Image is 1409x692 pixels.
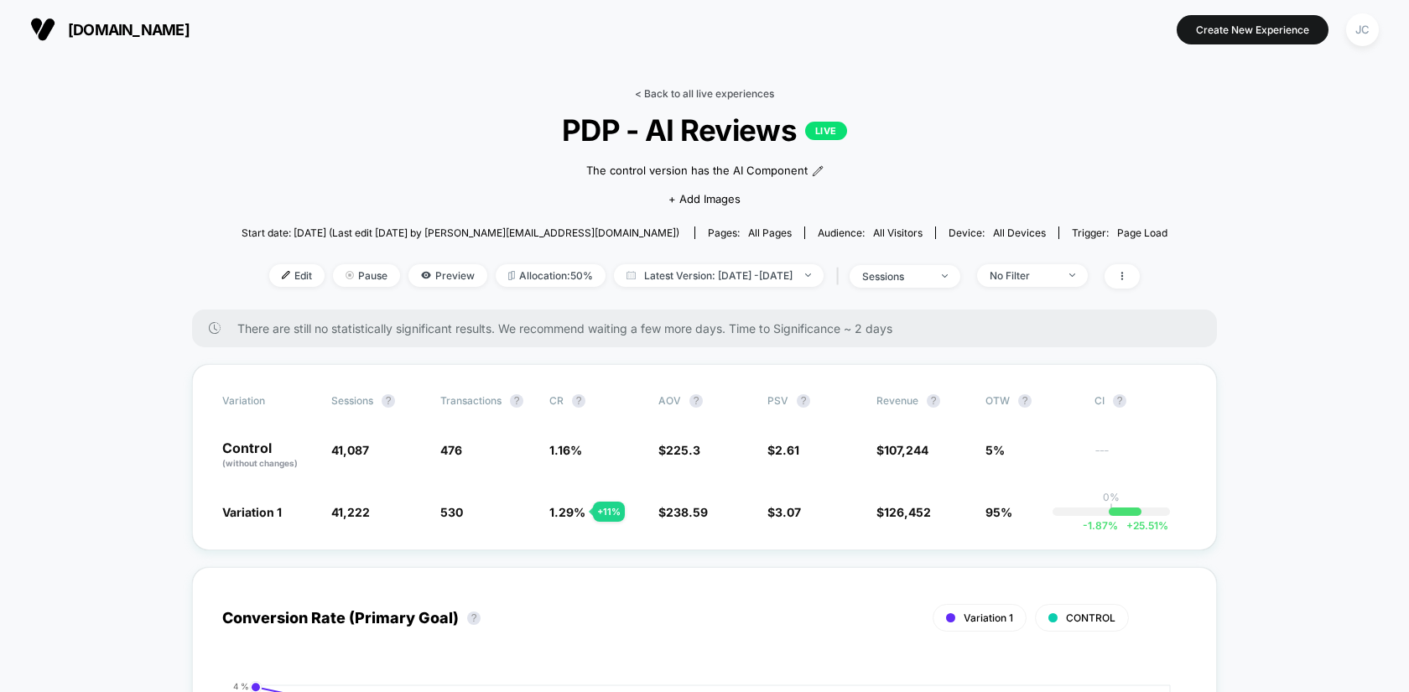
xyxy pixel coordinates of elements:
[496,264,606,287] span: Allocation: 50%
[818,226,923,239] div: Audience:
[25,16,195,43] button: [DOMAIN_NAME]
[876,443,928,457] span: $
[549,394,564,407] span: CR
[586,163,808,180] span: The control version has the AI Component
[797,394,810,408] button: ?
[668,192,741,206] span: + Add Images
[331,443,369,457] span: 41,087
[382,394,395,408] button: ?
[1341,13,1384,47] button: JC
[1113,394,1126,408] button: ?
[1018,394,1032,408] button: ?
[658,505,708,519] span: $
[876,394,918,407] span: Revenue
[593,502,625,522] div: + 11 %
[269,264,325,287] span: Edit
[408,264,487,287] span: Preview
[993,226,1046,239] span: all devices
[549,505,585,519] span: 1.29 %
[1094,445,1187,470] span: ---
[1094,394,1187,408] span: CI
[1103,491,1120,503] p: 0%
[233,680,249,690] tspan: 4 %
[333,264,400,287] span: Pause
[767,505,801,519] span: $
[873,226,923,239] span: All Visitors
[440,443,462,457] span: 476
[927,394,940,408] button: ?
[935,226,1058,239] span: Device:
[331,505,370,519] span: 41,222
[767,443,799,457] span: $
[658,443,700,457] span: $
[964,611,1013,624] span: Variation 1
[1083,519,1118,532] span: -1.87 %
[222,394,315,408] span: Variation
[884,443,928,457] span: 107,244
[767,394,788,407] span: PSV
[832,264,850,289] span: |
[1346,13,1379,46] div: JC
[331,394,373,407] span: Sessions
[614,264,824,287] span: Latest Version: [DATE] - [DATE]
[1117,226,1167,239] span: Page Load
[346,271,354,279] img: end
[689,394,703,408] button: ?
[884,505,931,519] span: 126,452
[242,226,679,239] span: Start date: [DATE] (Last edit [DATE] by [PERSON_NAME][EMAIL_ADDRESS][DOMAIN_NAME])
[775,443,799,457] span: 2.61
[805,273,811,277] img: end
[237,321,1183,336] span: There are still no statistically significant results. We recommend waiting a few more days . Time...
[440,394,502,407] span: Transactions
[658,394,681,407] span: AOV
[635,87,774,100] a: < Back to all live experiences
[666,443,700,457] span: 225.3
[942,274,948,278] img: end
[440,505,463,519] span: 530
[805,122,847,140] p: LIVE
[775,505,801,519] span: 3.07
[30,17,55,42] img: Visually logo
[1072,226,1167,239] div: Trigger:
[708,226,792,239] div: Pages:
[985,443,1005,457] span: 5%
[1066,611,1115,624] span: CONTROL
[666,505,708,519] span: 238.59
[1118,519,1168,532] span: 25.51 %
[876,505,931,519] span: $
[1126,519,1133,532] span: +
[510,394,523,408] button: ?
[990,269,1057,282] div: No Filter
[627,271,636,279] img: calendar
[68,21,190,39] span: [DOMAIN_NAME]
[467,611,481,625] button: ?
[1177,15,1328,44] button: Create New Experience
[288,112,1120,148] span: PDP - AI Reviews
[985,394,1078,408] span: OTW
[222,441,315,470] p: Control
[222,458,298,468] span: (without changes)
[1069,273,1075,277] img: end
[282,271,290,279] img: edit
[549,443,582,457] span: 1.16 %
[572,394,585,408] button: ?
[985,505,1012,519] span: 95%
[508,271,515,280] img: rebalance
[748,226,792,239] span: all pages
[862,270,929,283] div: sessions
[222,505,282,519] span: Variation 1
[1110,503,1113,516] p: |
